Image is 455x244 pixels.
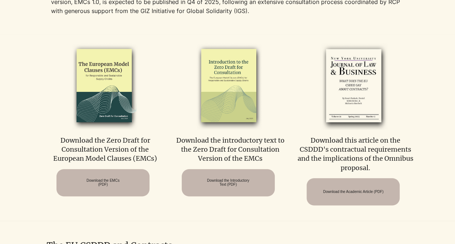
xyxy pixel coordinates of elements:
[56,169,149,196] a: Download the EMCs (PDF)
[207,178,249,186] span: Download the Introductory Text (PDF)
[172,136,288,163] p: Download the introductory text to the Zero Draft for Consultation Version of the EMCs
[303,42,404,130] img: RCP Toolkit Cover Mockups 1 (6)_edited.png
[297,136,413,172] p: Download this article on the CSDDD's contractual requirements and the implications of the Omnibus...
[53,42,154,130] img: EMCs-zero-draft-2024_edited.png
[47,136,163,163] p: Download the Zero Draft for Consultation Version of the European Model Clauses (EMCs)
[87,178,119,186] span: Download the EMCs (PDF)
[182,169,275,196] a: Download the Introductory Text (PDF)
[307,178,400,205] a: Download the Academic Article (PDF)
[178,42,279,130] img: emcs_zero_draft_intro_2024_edited.png
[323,190,383,194] span: Download the Academic Article (PDF)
